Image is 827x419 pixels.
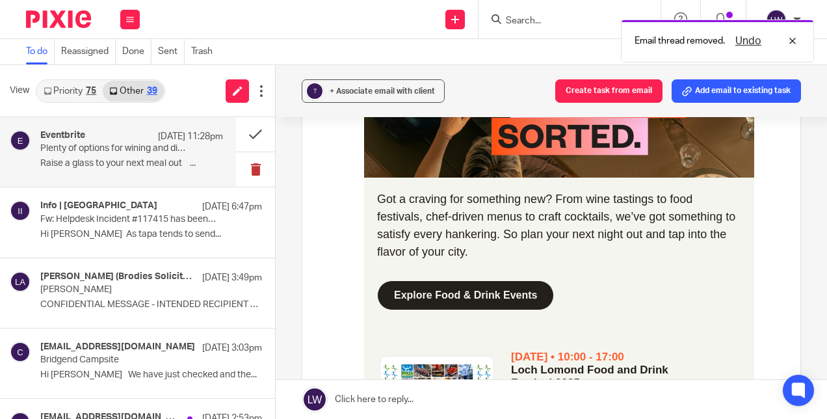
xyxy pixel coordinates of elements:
[766,9,787,30] img: svg%3E
[37,81,103,101] a: Priority75
[191,39,219,64] a: Trash
[555,79,663,103] button: Create task from email
[202,342,262,355] p: [DATE] 3:03pm
[158,39,185,64] a: Sent
[20,13,142,42] img: Eventbrite
[61,39,116,64] a: Reassigned
[302,79,445,103] button: ? + Associate email with client
[40,370,262,381] p: Hi [PERSON_NAME] We have just checked and the...
[218,23,300,40] a: Performing Arts
[40,271,196,282] h4: [PERSON_NAME] (Brodies Solicitors), Me
[40,284,218,295] p: [PERSON_NAME]
[307,83,322,99] div: ?
[122,39,151,64] a: Done
[26,39,55,64] a: To do
[202,271,262,284] p: [DATE] 3:49pm
[30,368,173,379] strong: Explore Food & Drink Events
[10,84,29,98] span: View
[147,87,157,96] div: 39
[103,81,163,101] a: Other39
[13,368,190,379] a: Explore Food & Drink Events
[26,10,91,28] img: Pixie
[163,23,218,40] a: Concerts
[40,355,218,366] p: Bridgend Campsite
[86,87,96,96] div: 75
[672,79,801,103] button: Add email to existing task
[330,87,435,95] span: + Associate email with client
[301,23,371,40] a: Professional
[40,200,157,211] h4: Info | [GEOGRAPHIC_DATA]
[40,342,195,353] h4: [EMAIL_ADDRESS][DOMAIN_NAME]
[10,130,31,151] img: svg%3E
[158,130,223,143] p: [DATE] 11:28pm
[40,214,218,225] p: Fw: Helpdesk Incident #117415 has been opened
[635,34,725,47] p: Email thread removed.
[10,342,31,362] img: svg%3E
[40,158,223,169] p: Raise a glass to your next meal out ͏ ‌ ...
[40,143,187,154] p: Plenty of options for wining and dining
[13,269,377,339] p: Got a craving for something new? From wine tastings to food festivals, chef-driven menus to craft...
[40,130,85,141] h4: Eventbrite
[202,200,262,213] p: [DATE] 6:47pm
[40,299,262,310] p: CONFIDENTIAL MESSAGE - INTENDED RECIPIENT ONLY ...
[40,229,262,240] p: Hi [PERSON_NAME] As tapa tends to send...
[731,33,765,49] button: Undo
[10,200,31,221] img: svg%3E
[10,271,31,292] img: svg%3E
